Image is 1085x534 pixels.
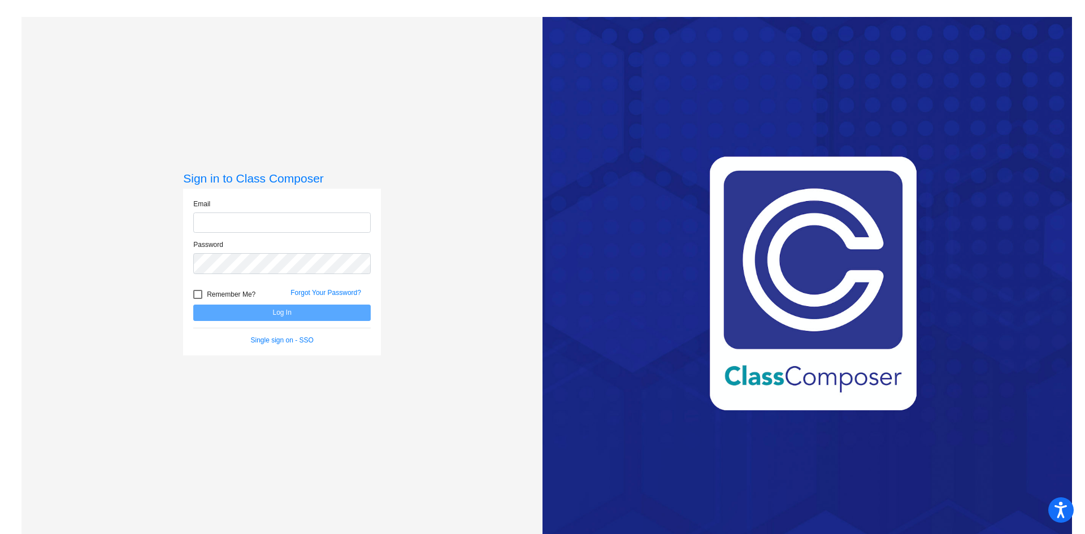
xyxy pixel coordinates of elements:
label: Password [193,240,223,250]
a: Forgot Your Password? [290,289,361,297]
label: Email [193,199,210,209]
button: Log In [193,305,371,321]
span: Remember Me? [207,288,255,301]
a: Single sign on - SSO [251,336,314,344]
h3: Sign in to Class Composer [183,171,381,185]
